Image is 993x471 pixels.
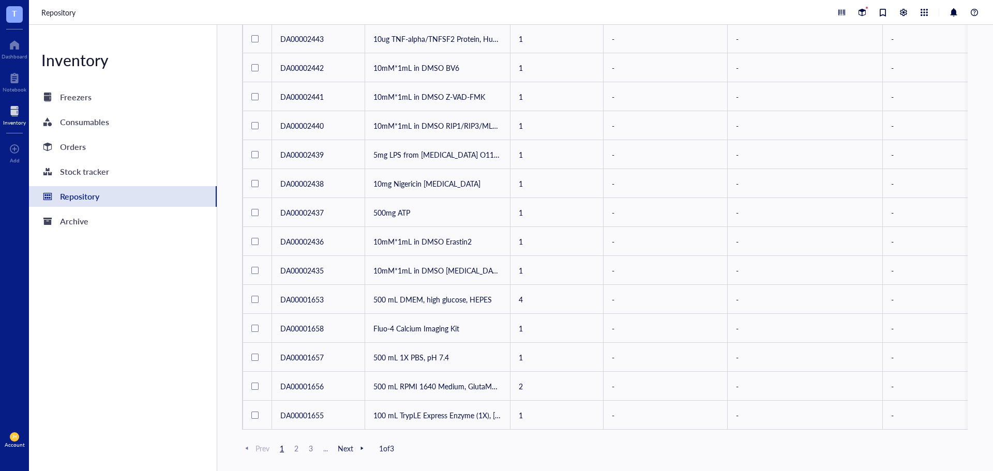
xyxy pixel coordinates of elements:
[883,401,976,430] td: -
[365,256,510,285] td: 10mM*1mL in DMSO [MEDICAL_DATA]
[883,343,976,372] td: -
[276,444,288,453] span: 1
[272,285,365,314] td: DA00001653
[604,140,728,169] td: -
[510,53,604,82] td: 1
[736,207,874,218] div: -
[272,343,365,372] td: DA00001657
[883,314,976,343] td: -
[365,82,510,111] td: 10mM*1mL in DMSO Z-VAD-FMK
[365,401,510,430] td: 100 mL TrypLE Express Enzyme (1X), [MEDICAL_DATA] Red
[379,444,394,453] span: 1 of 3
[736,381,874,392] div: -
[319,444,332,453] span: ...
[736,120,874,131] div: -
[29,87,217,108] a: Freezers
[510,343,604,372] td: 1
[60,140,86,154] div: Orders
[60,115,109,129] div: Consumables
[510,140,604,169] td: 1
[272,372,365,401] td: DA00001656
[510,372,604,401] td: 2
[883,285,976,314] td: -
[3,119,26,126] div: Inventory
[365,24,510,53] td: 10ug TNF-alpha/TNFSF2 Protein, Human
[3,70,26,93] a: Notebook
[272,53,365,82] td: DA00002442
[60,164,109,179] div: Stock tracker
[29,186,217,207] a: Repository
[10,157,20,163] div: Add
[510,198,604,227] td: 1
[3,103,26,126] a: Inventory
[272,401,365,430] td: DA00001655
[242,444,269,453] span: Prev
[604,343,728,372] td: -
[41,7,78,18] a: Repository
[272,82,365,111] td: DA00002441
[883,169,976,198] td: -
[365,285,510,314] td: 500 mL DMEM, high glucose, HEPES
[604,169,728,198] td: -
[60,189,99,204] div: Repository
[29,161,217,182] a: Stock tracker
[604,314,728,343] td: -
[29,50,217,70] div: Inventory
[510,256,604,285] td: 1
[272,314,365,343] td: DA00001658
[510,314,604,343] td: 1
[883,256,976,285] td: -
[272,111,365,140] td: DA00002440
[736,62,874,73] div: -
[883,24,976,53] td: -
[510,82,604,111] td: 1
[604,198,728,227] td: -
[272,24,365,53] td: DA00002443
[29,211,217,232] a: Archive
[736,33,874,44] div: -
[365,169,510,198] td: 10mg Nigericin [MEDICAL_DATA]
[736,178,874,189] div: -
[883,82,976,111] td: -
[604,401,728,430] td: -
[736,149,874,160] div: -
[338,444,367,453] span: Next
[604,53,728,82] td: -
[2,37,27,59] a: Dashboard
[604,82,728,111] td: -
[272,198,365,227] td: DA00002437
[736,323,874,334] div: -
[305,444,317,453] span: 3
[5,442,25,448] div: Account
[604,24,728,53] td: -
[736,91,874,102] div: -
[365,140,510,169] td: 5mg LPS from [MEDICAL_DATA] O111:B4
[272,140,365,169] td: DA00002439
[272,169,365,198] td: DA00002438
[365,227,510,256] td: 10mM*1mL in DMSO Erastin2
[883,140,976,169] td: -
[736,352,874,363] div: -
[12,434,17,439] span: JH
[510,24,604,53] td: 1
[510,285,604,314] td: 4
[883,227,976,256] td: -
[2,53,27,59] div: Dashboard
[12,7,17,20] span: T
[365,53,510,82] td: 10mM*1mL in DMSO BV6
[272,227,365,256] td: DA00002436
[510,111,604,140] td: 1
[365,372,510,401] td: 500 mL RPMI 1640 Medium, GlutaMAX Supplement
[883,111,976,140] td: -
[3,86,26,93] div: Notebook
[736,265,874,276] div: -
[883,372,976,401] td: -
[883,53,976,82] td: -
[29,136,217,157] a: Orders
[365,111,510,140] td: 10mM*1mL in DMSO RIP1/RIP3/MLKL activator 1
[736,409,874,421] div: -
[60,90,92,104] div: Freezers
[60,214,88,229] div: Archive
[604,372,728,401] td: -
[272,256,365,285] td: DA00002435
